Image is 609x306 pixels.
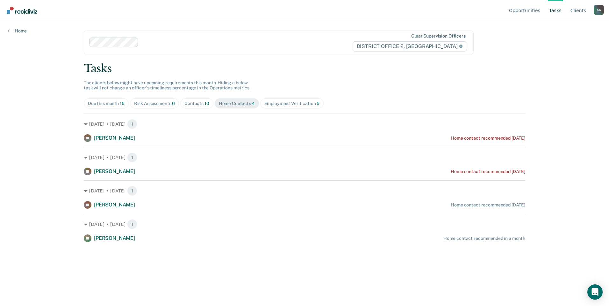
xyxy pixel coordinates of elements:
[94,235,135,241] span: [PERSON_NAME]
[252,101,255,106] span: 4
[94,135,135,141] span: [PERSON_NAME]
[219,101,255,106] div: Home Contacts
[94,202,135,208] span: [PERSON_NAME]
[184,101,209,106] div: Contacts
[84,62,525,75] div: Tasks
[411,33,465,39] div: Clear supervision officers
[451,136,525,141] div: Home contact recommended [DATE]
[120,101,125,106] span: 15
[84,80,250,91] span: The clients below might have upcoming requirements this month. Hiding a below task will not chang...
[451,202,525,208] div: Home contact recommended [DATE]
[172,101,175,106] span: 6
[317,101,319,106] span: 5
[127,119,137,129] span: 1
[84,219,525,229] div: [DATE] • [DATE] 1
[84,119,525,129] div: [DATE] • [DATE] 1
[127,186,137,196] span: 1
[204,101,209,106] span: 10
[7,7,37,14] img: Recidiviz
[88,101,125,106] div: Due this month
[84,186,525,196] div: [DATE] • [DATE] 1
[594,5,604,15] button: Profile dropdown button
[594,5,604,15] div: A A
[127,152,137,163] span: 1
[127,219,137,229] span: 1
[134,101,175,106] div: Risk Assessments
[264,101,320,106] div: Employment Verification
[94,168,135,174] span: [PERSON_NAME]
[353,41,467,52] span: DISTRICT OFFICE 2, [GEOGRAPHIC_DATA]
[451,169,525,174] div: Home contact recommended [DATE]
[443,236,525,241] div: Home contact recommended in a month
[8,28,27,34] a: Home
[84,152,525,163] div: [DATE] • [DATE] 1
[587,284,603,300] div: Open Intercom Messenger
